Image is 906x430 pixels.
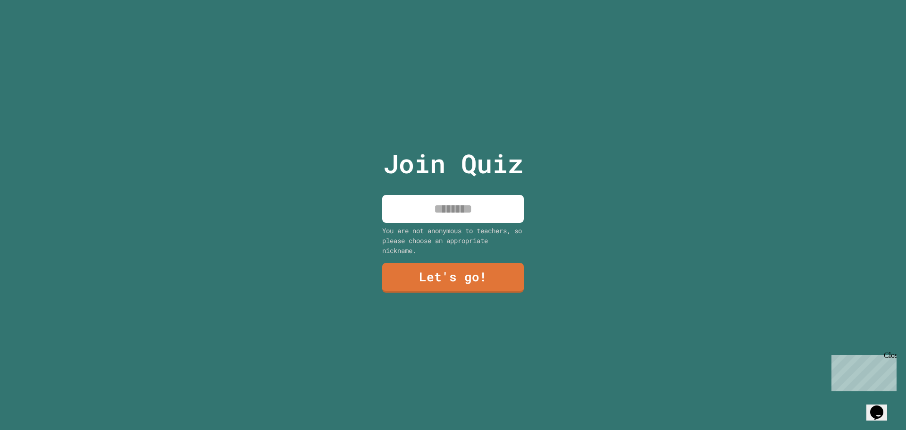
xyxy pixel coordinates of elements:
[383,144,523,183] p: Join Quiz
[382,226,524,255] div: You are not anonymous to teachers, so please choose an appropriate nickname.
[866,392,897,421] iframe: chat widget
[828,351,897,391] iframe: chat widget
[4,4,65,60] div: Chat with us now!Close
[382,263,524,293] a: Let's go!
